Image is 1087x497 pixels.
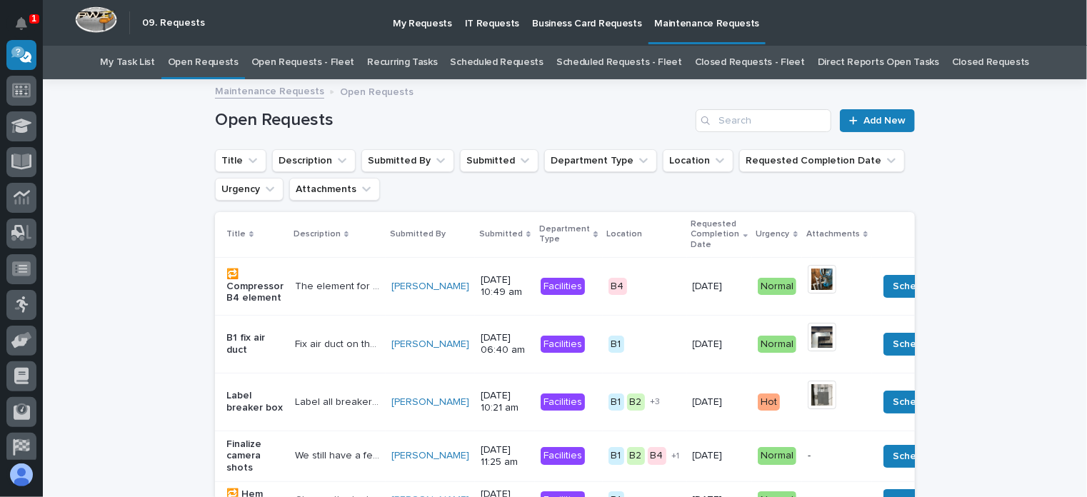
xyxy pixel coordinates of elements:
p: We still have a few camera shots needing adjustment: 10. B1 Malinda's window - needs to come down... [295,447,383,462]
span: Schedule [893,393,936,411]
button: Description [272,149,356,172]
div: B1 [608,447,624,465]
a: Scheduled Requests - Fleet [556,46,682,79]
span: Schedule [893,278,936,295]
tr: Finalize camera shotsWe still have a few camera shots needing adjustment: 10. B1 [PERSON_NAME]'s ... [215,431,1050,481]
p: Finalize camera shots [226,438,284,474]
p: [DATE] [693,338,746,351]
tr: Label breaker boxLabel all breaker boxesLabel all breaker boxes [PERSON_NAME] [DATE] 10:21 amFaci... [215,373,1050,431]
div: Normal [758,278,796,296]
p: Fix air duct on the north side of b1 production [295,336,383,351]
span: + 3 [651,398,661,406]
a: [PERSON_NAME] [391,450,469,462]
a: Open Requests [168,46,239,79]
a: [PERSON_NAME] [391,338,469,351]
span: + 1 [672,452,680,461]
button: Department Type [544,149,657,172]
button: Schedule [883,391,946,413]
p: Open Requests [340,83,414,99]
a: Maintenance Requests [215,82,324,99]
p: The element for a building 4 compressor room needs to be changed where it comes out of the dryer. [295,278,383,293]
div: B4 [608,278,627,296]
p: Urgency [756,226,790,242]
p: Location [607,226,643,242]
p: [DATE] [693,450,746,462]
span: Add New [863,116,906,126]
div: Facilities [541,447,585,465]
div: Hot [758,393,780,411]
div: B1 [608,336,624,353]
a: [PERSON_NAME] [391,281,469,293]
button: Submitted By [361,149,454,172]
p: Requested Completion Date [691,216,740,253]
p: [DATE] [693,281,746,293]
button: Schedule [883,445,946,468]
div: Normal [758,447,796,465]
button: Urgency [215,178,284,201]
button: Submitted [460,149,539,172]
div: Facilities [541,278,585,296]
img: Workspace Logo [75,6,117,33]
div: Normal [758,336,796,353]
button: Title [215,149,266,172]
a: My Task List [101,46,155,79]
span: Schedule [893,336,936,353]
button: Schedule [883,275,946,298]
button: Location [663,149,733,172]
a: Closed Requests [952,46,1029,79]
p: [DATE] [693,396,746,408]
h1: Open Requests [215,110,690,131]
div: Notifications1 [18,17,36,40]
p: - [808,450,866,462]
p: Department Type [539,221,590,248]
p: Label all breaker boxes [295,393,383,408]
p: 🔁 Compressor B4 element [226,268,284,304]
button: Attachments [289,178,380,201]
div: B1 [608,393,624,411]
input: Search [696,109,831,132]
div: B4 [648,447,666,465]
a: [PERSON_NAME] [391,396,469,408]
button: Notifications [6,9,36,39]
div: B2 [627,447,645,465]
p: [DATE] 10:49 am [481,274,529,298]
div: Facilities [541,393,585,411]
p: Title [226,226,246,242]
a: Direct Reports Open Tasks [818,46,939,79]
p: Label breaker box [226,390,284,414]
p: Description [294,226,341,242]
button: Requested Completion Date [739,149,905,172]
span: Schedule [893,448,936,465]
h2: 09. Requests [142,17,205,29]
p: Attachments [806,226,860,242]
p: Submitted [479,226,523,242]
a: Add New [840,109,915,132]
div: Facilities [541,336,585,353]
tr: 🔁 Compressor B4 elementThe element for a building 4 compressor room needs to be changed where it ... [215,257,1050,315]
p: B1 fix air duct [226,332,284,356]
a: Closed Requests - Fleet [695,46,805,79]
a: Open Requests - Fleet [251,46,355,79]
p: [DATE] 10:21 am [481,390,529,414]
p: Submitted By [390,226,446,242]
tr: B1 fix air ductFix air duct on the north side of b1 productionFix air duct on the north side of b... [215,315,1050,373]
div: B2 [627,393,645,411]
p: [DATE] 06:40 am [481,332,529,356]
p: [DATE] 11:25 am [481,444,529,468]
button: Schedule [883,333,946,356]
a: Scheduled Requests [451,46,543,79]
button: users-avatar [6,460,36,490]
p: 1 [31,14,36,24]
a: Recurring Tasks [367,46,437,79]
